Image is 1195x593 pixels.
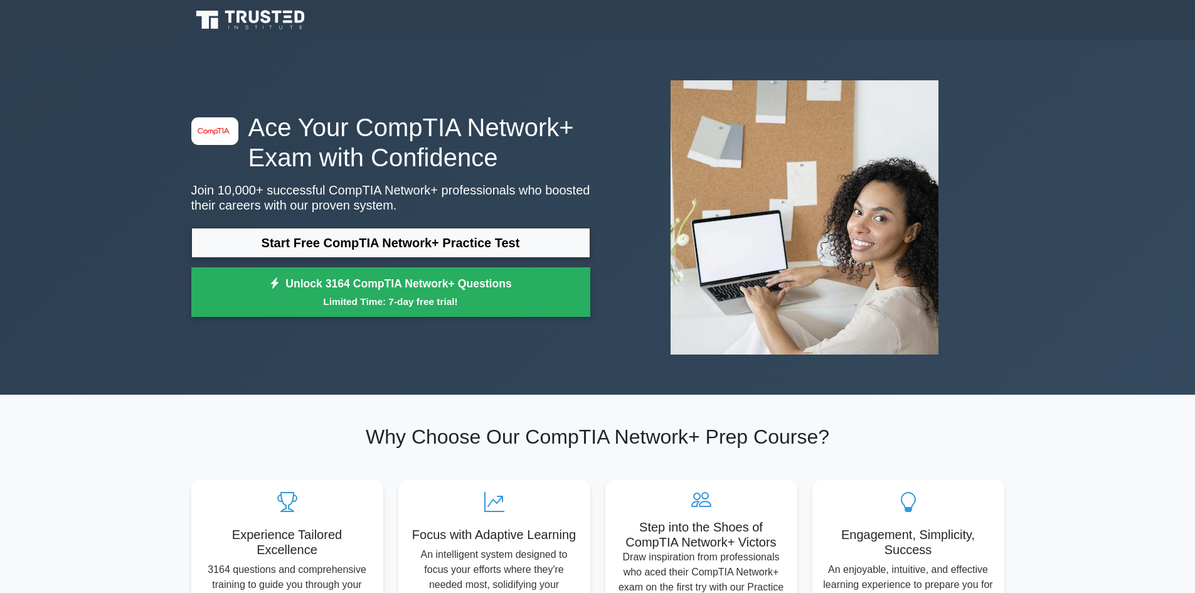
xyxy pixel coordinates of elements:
[191,228,590,258] a: Start Free CompTIA Network+ Practice Test
[191,112,590,173] h1: Ace Your CompTIA Network+ Exam with Confidence
[615,520,787,550] h5: Step into the Shoes of CompTIA Network+ Victors
[201,527,373,557] h5: Experience Tailored Excellence
[191,425,1004,449] h2: Why Choose Our CompTIA Network+ Prep Course?
[191,267,590,318] a: Unlock 3164 CompTIA Network+ QuestionsLimited Time: 7-day free trial!
[822,527,994,557] h5: Engagement, Simplicity, Success
[191,183,590,213] p: Join 10,000+ successful CompTIA Network+ professionals who boosted their careers with our proven ...
[207,294,575,309] small: Limited Time: 7-day free trial!
[408,527,580,542] h5: Focus with Adaptive Learning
